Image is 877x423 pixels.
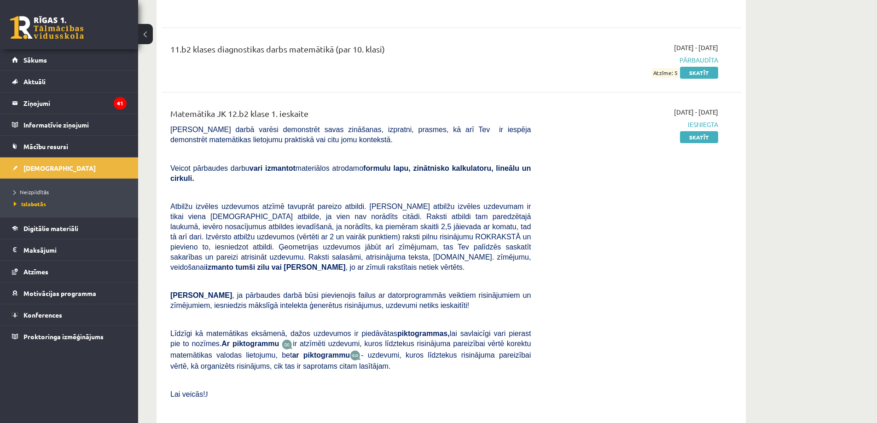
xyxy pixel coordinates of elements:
[680,67,718,79] a: Skatīt
[23,239,127,261] legend: Maksājumi
[674,43,718,52] span: [DATE] - [DATE]
[23,267,48,276] span: Atzīmes
[397,330,450,337] b: piktogrammas,
[170,126,531,144] span: [PERSON_NAME] darbā varēsi demonstrēt savas zināšanas, izpratni, prasmes, kā arī Tev ir iespēja d...
[12,218,127,239] a: Digitālie materiāli
[12,93,127,114] a: Ziņojumi41
[12,49,127,70] a: Sākums
[545,120,718,129] span: Iesniegta
[12,304,127,325] a: Konferences
[170,291,531,309] span: , ja pārbaudes darbā būsi pievienojis failus ar datorprogrammās veiktiem risinājumiem un zīmējumi...
[12,283,127,304] a: Motivācijas programma
[652,68,679,78] span: Atzīme: 5
[205,390,208,398] span: J
[12,157,127,179] a: [DEMOGRAPHIC_DATA]
[170,340,531,359] span: ir atzīmēti uzdevumi, kuros līdztekus risinājuma pareizībai vērtē korektu matemātikas valodas lie...
[170,351,531,370] span: - uzdevumi, kuros līdztekus risinājuma pareizībai vērtē, kā organizēts risinājums, cik tas ir sap...
[674,107,718,117] span: [DATE] - [DATE]
[23,93,127,114] legend: Ziņojumi
[23,289,96,297] span: Motivācijas programma
[206,263,233,271] b: izmanto
[170,43,531,60] div: 11.b2 klases diagnostikas darbs matemātikā (par 10. klasi)
[250,164,296,172] b: vari izmantot
[14,188,129,196] a: Neizpildītās
[221,340,279,348] b: Ar piktogrammu
[170,203,531,271] span: Atbilžu izvēles uzdevumos atzīmē tavuprāt pareizo atbildi. [PERSON_NAME] atbilžu izvēles uzdevuma...
[23,114,127,135] legend: Informatīvie ziņojumi
[23,164,96,172] span: [DEMOGRAPHIC_DATA]
[12,261,127,282] a: Atzīmes
[12,239,127,261] a: Maksājumi
[282,339,293,350] img: JfuEzvunn4EvwAAAAASUVORK5CYII=
[12,71,127,92] a: Aktuāli
[14,188,49,196] span: Neizpildītās
[23,56,47,64] span: Sākums
[680,131,718,143] a: Skatīt
[23,77,46,86] span: Aktuāli
[23,142,68,151] span: Mācību resursi
[12,326,127,347] a: Proktoringa izmēģinājums
[170,390,205,398] span: Lai veicās!
[12,136,127,157] a: Mācību resursi
[292,351,350,359] b: ar piktogrammu
[170,164,531,182] span: Veicot pārbaudes darbu materiālos atrodamo
[170,107,531,124] div: Matemātika JK 12.b2 klase 1. ieskaite
[545,55,718,65] span: Pārbaudīta
[170,164,531,182] b: formulu lapu, zinātnisko kalkulatoru, lineālu un cirkuli.
[114,97,127,110] i: 41
[23,224,78,232] span: Digitālie materiāli
[14,200,129,208] a: Izlabotās
[23,332,104,341] span: Proktoringa izmēģinājums
[14,200,46,208] span: Izlabotās
[23,311,62,319] span: Konferences
[10,16,84,39] a: Rīgas 1. Tālmācības vidusskola
[170,291,232,299] span: [PERSON_NAME]
[350,350,361,361] img: wKvN42sLe3LLwAAAABJRU5ErkJggg==
[170,330,531,348] span: Līdzīgi kā matemātikas eksāmenā, dažos uzdevumos ir piedāvātas lai savlaicīgi vari pierast pie to...
[235,263,345,271] b: tumši zilu vai [PERSON_NAME]
[12,114,127,135] a: Informatīvie ziņojumi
